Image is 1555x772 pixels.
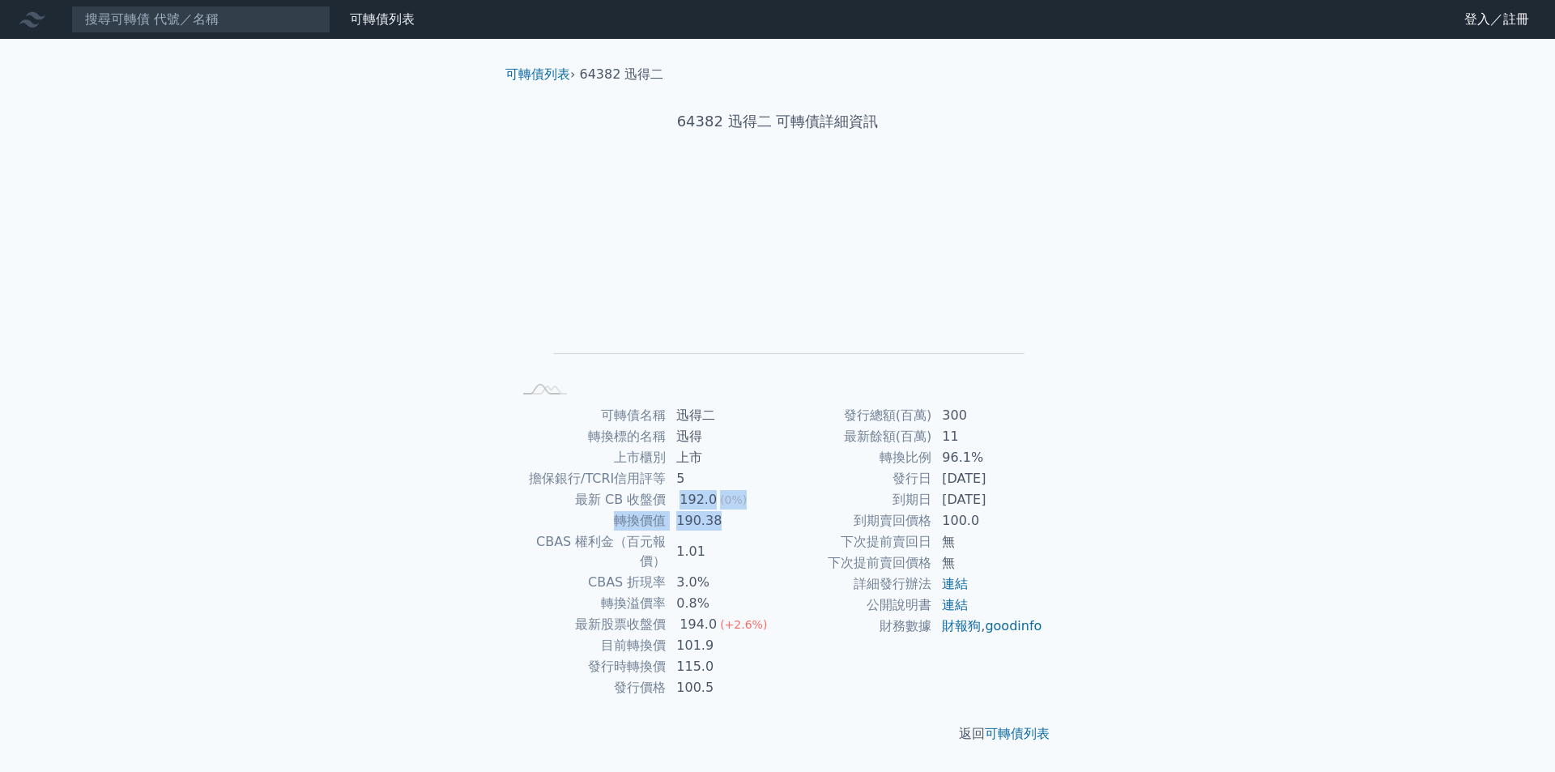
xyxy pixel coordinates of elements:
[667,447,777,468] td: 上市
[667,510,777,531] td: 190.38
[512,614,667,635] td: 最新股票收盤價
[777,552,932,574] td: 下次提前賣回價格
[720,493,747,506] span: (0%)
[1474,694,1555,772] div: 聊天小工具
[512,426,667,447] td: 轉換標的名稱
[512,656,667,677] td: 發行時轉換價
[350,11,415,27] a: 可轉債列表
[1474,694,1555,772] iframe: Chat Widget
[676,490,720,510] div: 192.0
[942,597,968,612] a: 連結
[492,724,1063,744] p: 返回
[932,447,1043,468] td: 96.1%
[777,574,932,595] td: 詳細發行辦法
[492,110,1063,133] h1: 64382 迅得二 可轉債詳細資訊
[539,184,1025,377] g: Chart
[667,468,777,489] td: 5
[777,447,932,468] td: 轉換比例
[985,726,1050,741] a: 可轉債列表
[985,618,1042,633] a: goodinfo
[932,531,1043,552] td: 無
[777,595,932,616] td: 公開說明書
[932,510,1043,531] td: 100.0
[512,572,667,593] td: CBAS 折現率
[667,677,777,698] td: 100.5
[942,576,968,591] a: 連結
[667,531,777,572] td: 1.01
[667,656,777,677] td: 115.0
[777,531,932,552] td: 下次提前賣回日
[932,405,1043,426] td: 300
[777,405,932,426] td: 發行總額(百萬)
[505,65,575,84] li: ›
[777,489,932,510] td: 到期日
[942,618,981,633] a: 財報狗
[512,593,667,614] td: 轉換溢價率
[932,468,1043,489] td: [DATE]
[777,426,932,447] td: 最新餘額(百萬)
[777,510,932,531] td: 到期賣回價格
[580,65,664,84] li: 64382 迅得二
[71,6,330,33] input: 搜尋可轉債 代號／名稱
[720,618,767,631] span: (+2.6%)
[512,510,667,531] td: 轉換價值
[777,616,932,637] td: 財務數據
[512,489,667,510] td: 最新 CB 收盤價
[667,405,777,426] td: 迅得二
[512,677,667,698] td: 發行價格
[676,615,720,634] div: 194.0
[512,468,667,489] td: 擔保銀行/TCRI信用評等
[667,426,777,447] td: 迅得
[667,572,777,593] td: 3.0%
[932,426,1043,447] td: 11
[932,489,1043,510] td: [DATE]
[667,593,777,614] td: 0.8%
[505,66,570,82] a: 可轉債列表
[512,405,667,426] td: 可轉債名稱
[932,552,1043,574] td: 無
[932,616,1043,637] td: ,
[667,635,777,656] td: 101.9
[512,635,667,656] td: 目前轉換價
[777,468,932,489] td: 發行日
[512,447,667,468] td: 上市櫃別
[1451,6,1542,32] a: 登入／註冊
[512,531,667,572] td: CBAS 權利金（百元報價）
